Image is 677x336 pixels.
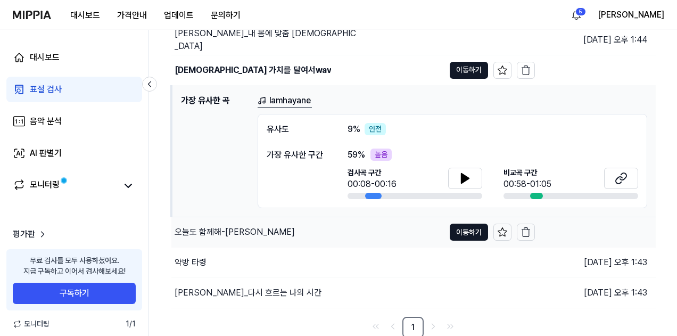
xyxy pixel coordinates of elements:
[535,55,656,85] td: [DATE] 오후 1:44
[30,115,62,128] div: 음악 분석
[598,9,664,21] button: [PERSON_NAME]
[348,178,397,191] div: 00:08-00:16
[202,5,249,26] button: 문의하기
[575,7,586,16] div: 5
[13,283,136,304] button: 구독하기
[30,178,60,193] div: 모니터링
[503,178,551,191] div: 00:58-01:05
[450,62,488,79] button: 이동하기
[365,123,386,136] div: 안전
[175,286,321,299] div: [PERSON_NAME]_다시 흐르는 나의 시간
[30,147,62,160] div: AI 판별기
[175,27,359,53] div: [PERSON_NAME]_내 몸에 맞춤 [DEMOGRAPHIC_DATA]
[258,94,312,108] a: lamhayane
[13,11,51,19] img: logo
[6,141,142,166] a: AI 판별기
[6,45,142,70] a: 대시보드
[348,168,397,178] span: 검사곡 구간
[426,319,441,334] a: Go to next page
[181,94,249,209] h1: 가장 유사한 곡
[535,24,656,55] td: [DATE] 오후 1:44
[368,319,383,334] a: Go to first page
[155,1,202,30] a: 업데이트
[6,77,142,102] a: 표절 검사
[370,149,392,161] div: 높음
[535,248,656,278] td: [DATE] 오후 1:43
[570,9,583,21] img: 알림
[443,319,458,334] a: Go to last page
[535,217,656,248] td: [DATE] 오후 1:44
[30,83,62,96] div: 표절 검사
[267,149,326,161] div: 가장 유사한 구간
[155,5,202,26] button: 업데이트
[535,278,656,308] td: [DATE] 오후 1:43
[503,168,551,178] span: 비교곡 구간
[13,319,49,330] span: 모니터링
[175,64,331,77] div: [DEMOGRAPHIC_DATA] 가치를 달여서wav
[6,109,142,134] a: 음악 분석
[348,149,365,161] span: 59 %
[23,256,126,276] div: 무료 검사를 모두 사용하셨어요. 지금 구독하고 이어서 검사해보세요!
[450,224,488,241] button: 이동하기
[126,319,136,330] span: 1 / 1
[13,228,48,241] a: 평가판
[348,123,360,136] span: 9 %
[13,178,117,193] a: 모니터링
[30,51,60,64] div: 대시보드
[175,226,295,239] div: 오늘도 함께해-[PERSON_NAME]
[385,319,400,334] a: Go to previous page
[62,5,109,26] button: 대시보드
[175,256,207,269] div: 약방 타령
[13,228,35,241] span: 평가판
[109,5,155,26] button: 가격안내
[568,6,585,23] button: 알림5
[267,123,326,136] div: 유사도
